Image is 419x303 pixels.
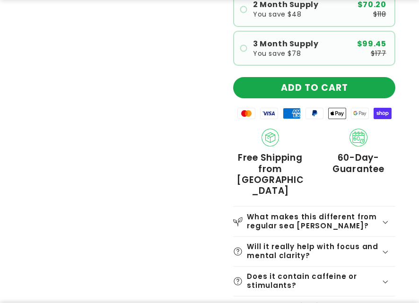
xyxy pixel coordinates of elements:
summary: What makes this different from regular sea [PERSON_NAME]? [233,207,395,236]
h2: What makes this different from regular sea [PERSON_NAME]? [247,213,381,230]
span: $118 [373,11,386,17]
summary: Does it contain caffeine or stimulants? [233,267,395,296]
img: Shipping.png [262,129,279,147]
span: You save $78 [253,50,301,57]
span: Free Shipping from [GEOGRAPHIC_DATA] [233,152,307,196]
span: $177 [371,50,386,57]
span: You save $48 [253,11,301,17]
span: $99.45 [357,40,386,48]
h2: Will it really help with focus and mental clarity? [247,242,381,260]
span: 60-Day-Guarantee [322,152,396,174]
span: $70.20 [358,1,386,9]
span: 2 Month Supply [253,1,318,9]
span: 3 Month Supply [253,40,318,48]
button: ADD TO CART [233,77,395,98]
h2: Does it contain caffeine or stimulants? [247,272,381,290]
summary: Will it really help with focus and mental clarity? [233,237,395,266]
img: 60_day_Guarantee.png [349,129,367,147]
